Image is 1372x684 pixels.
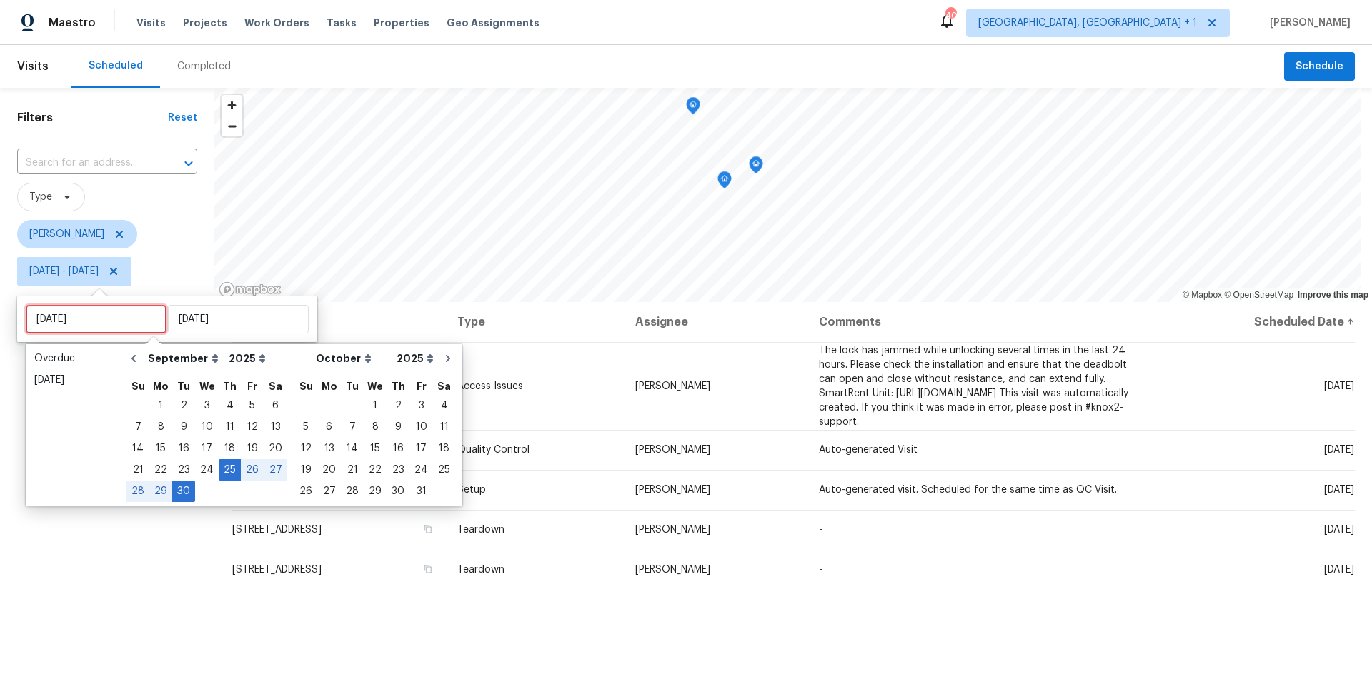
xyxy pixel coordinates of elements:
span: Visits [17,51,49,82]
div: 1 [364,396,387,416]
div: 20 [317,460,341,480]
span: Teardown [457,525,504,535]
div: Mon Sep 22 2025 [149,459,172,481]
div: 8 [149,417,172,437]
abbr: Thursday [223,381,237,391]
button: Zoom out [222,116,242,136]
button: Copy Address [422,563,434,575]
h1: Filters [17,111,168,125]
div: 16 [172,438,195,458]
div: Map marker [717,171,732,193]
span: [GEOGRAPHIC_DATA], [GEOGRAPHIC_DATA] + 1 [978,16,1197,30]
div: 2 [172,396,195,416]
span: Maestro [49,16,96,30]
div: Sun Sep 14 2025 [126,438,149,459]
div: Wed Sep 03 2025 [195,395,219,416]
span: [DATE] [1324,525,1354,535]
div: Wed Oct 22 2025 [364,459,387,481]
button: Open [179,154,199,173]
abbr: Saturday [269,381,282,391]
span: [DATE] [1324,565,1354,575]
div: 15 [364,438,387,458]
span: [PERSON_NAME] [635,445,710,455]
div: 20 [264,438,287,458]
div: Thu Oct 23 2025 [387,459,409,481]
div: Wed Oct 01 2025 [364,395,387,416]
a: Improve this map [1298,290,1368,300]
div: 14 [126,438,149,458]
div: 10 [195,417,219,437]
div: Thu Oct 30 2025 [387,481,409,502]
select: Year [225,348,269,369]
div: 22 [149,460,172,480]
div: 19 [294,460,317,480]
span: The lock has jammed while unlocking several times in the last 24 hours. Please check the installa... [819,346,1128,427]
div: 40 [945,9,955,23]
button: Copy Address [422,523,434,535]
div: 19 [241,438,264,458]
div: 31 [409,481,433,501]
div: 28 [341,481,364,501]
div: Wed Oct 15 2025 [364,438,387,459]
div: Wed Oct 08 2025 [364,416,387,438]
div: Fri Oct 31 2025 [409,481,433,502]
div: Fri Sep 19 2025 [241,438,264,459]
span: Setup [457,485,486,495]
span: - [819,525,822,535]
div: 12 [294,438,317,458]
abbr: Wednesday [199,381,215,391]
div: Wed Sep 24 2025 [195,459,219,481]
div: Scheduled [89,59,143,73]
div: 27 [264,460,287,480]
span: Access Issues [457,381,523,391]
abbr: Wednesday [367,381,383,391]
div: Fri Oct 03 2025 [409,395,433,416]
div: Tue Sep 23 2025 [172,459,195,481]
div: Sun Oct 12 2025 [294,438,317,459]
span: Geo Assignments [447,16,540,30]
div: Fri Oct 24 2025 [409,459,433,481]
abbr: Saturday [437,381,451,391]
div: 24 [195,460,219,480]
div: Sun Oct 19 2025 [294,459,317,481]
div: Sat Sep 06 2025 [264,395,287,416]
div: Tue Oct 21 2025 [341,459,364,481]
span: [STREET_ADDRESS] [232,565,322,575]
div: 17 [409,438,433,458]
button: Zoom in [222,95,242,116]
span: Auto-generated Visit [819,445,918,455]
div: Thu Sep 11 2025 [219,416,241,438]
abbr: Tuesday [177,381,190,391]
span: [STREET_ADDRESS] [232,525,322,535]
div: Thu Oct 09 2025 [387,416,409,438]
div: 23 [387,460,409,480]
span: [PERSON_NAME] [29,227,104,241]
span: [DATE] [1324,445,1354,455]
div: Completed [177,59,231,74]
div: Sun Oct 05 2025 [294,416,317,438]
div: 8 [364,417,387,437]
abbr: Monday [322,381,337,391]
input: End date [168,305,309,333]
div: 21 [341,460,364,480]
div: 2 [387,396,409,416]
div: Sat Sep 13 2025 [264,416,287,438]
div: 5 [294,417,317,437]
div: 5 [241,396,264,416]
span: Tasks [327,18,357,28]
div: 26 [241,460,264,480]
div: Sat Sep 20 2025 [264,438,287,459]
div: 21 [126,460,149,480]
select: Month [312,348,393,369]
th: Comments [807,302,1145,342]
div: 13 [264,417,287,437]
div: Sat Sep 27 2025 [264,459,287,481]
div: Sat Oct 18 2025 [433,438,455,459]
span: Work Orders [244,16,309,30]
div: Tue Oct 14 2025 [341,438,364,459]
div: 23 [172,460,195,480]
div: Thu Oct 02 2025 [387,395,409,416]
div: Sun Sep 07 2025 [126,416,149,438]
